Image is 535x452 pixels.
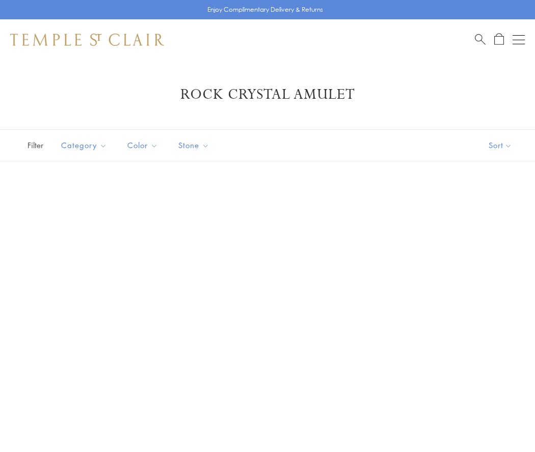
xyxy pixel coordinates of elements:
[25,86,510,104] h1: Rock Crystal Amulet
[53,134,115,157] button: Category
[494,33,504,46] a: Open Shopping Bag
[207,5,323,15] p: Enjoy Complimentary Delivery & Returns
[10,34,164,46] img: Temple St. Clair
[120,134,166,157] button: Color
[466,130,535,161] button: Show sort by
[475,33,486,46] a: Search
[56,139,115,152] span: Category
[122,139,166,152] span: Color
[513,34,525,46] button: Open navigation
[173,139,217,152] span: Stone
[171,134,217,157] button: Stone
